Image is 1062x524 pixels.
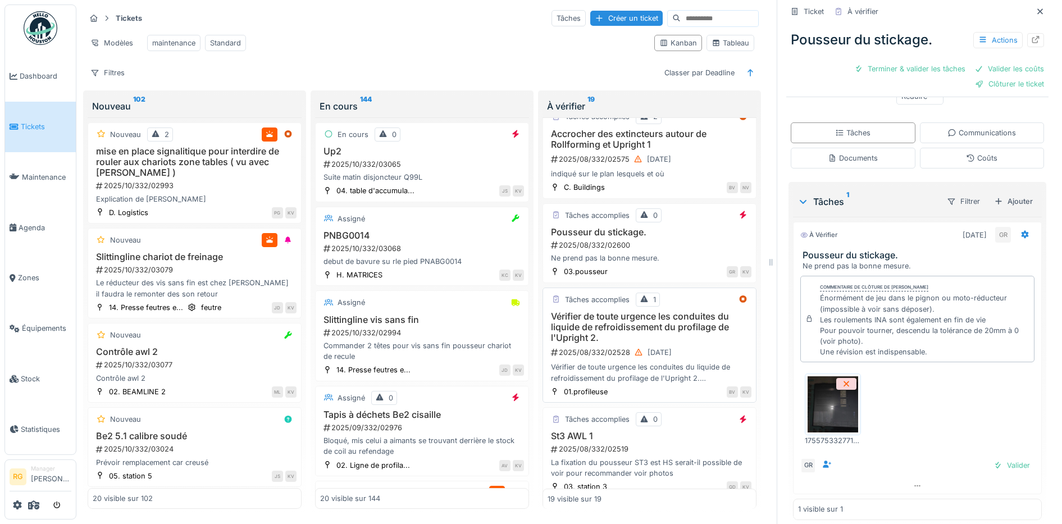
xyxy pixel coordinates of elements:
[970,76,1049,92] div: Clôturer le ticket
[499,460,511,471] div: AV
[564,481,607,492] div: 03. station 3
[808,376,858,432] img: 5ojciuezlhl7obbeljqiay3l3j18
[963,230,987,240] div: [DATE]
[653,210,658,221] div: 0
[109,207,148,218] div: D. Logistics
[740,182,751,193] div: NV
[285,207,297,218] div: KV
[320,172,524,183] div: Suite matin disjoncteur Q99L
[21,121,71,132] span: Tickets
[5,253,76,303] a: Zones
[5,51,76,102] a: Dashboard
[338,393,365,403] div: Assigné
[93,457,297,468] div: Prévoir remplacement car creusé
[970,61,1049,76] div: Valider les coûts
[548,311,751,344] h3: Vérifier de toute urgence les conduites du liquide de refroidissement du profilage de l'Upright 2.
[548,253,751,263] div: Ne prend pas la bonne mesure.
[800,458,816,473] div: GR
[712,38,749,48] div: Tableau
[92,99,297,113] div: Nouveau
[5,303,76,354] a: Équipements
[513,460,524,471] div: KV
[85,35,138,51] div: Modèles
[587,99,595,113] sup: 19
[93,252,297,262] h3: Slittingline chariot de freinage
[564,266,608,277] div: 03.pousseur
[320,340,524,362] div: Commander 2 têtes pour vis sans fin pousseur chariot de recule
[5,102,76,152] a: Tickets
[565,294,630,305] div: Tâches accomplies
[85,65,130,81] div: Filtres
[942,193,985,209] div: Filtrer
[93,373,297,384] div: Contrôle awl 2
[320,256,524,267] div: debut de bavure su rle pied PNABG0014
[804,6,824,17] div: Ticket
[647,154,671,165] div: [DATE]
[548,431,751,441] h3: St3 AWL 1
[93,277,297,299] div: Le réducteur des vis sans fin est chez [PERSON_NAME] il faudra le remonter des son retour
[513,185,524,197] div: KV
[5,404,76,454] a: Statistiques
[22,323,71,334] span: Équipements
[24,11,57,45] img: Badge_color-CXgf-gQk.svg
[272,471,283,482] div: JS
[336,460,410,471] div: 02. Ligne de profila...
[828,153,878,163] div: Documents
[798,504,843,514] div: 1 visible sur 1
[338,129,368,140] div: En cours
[550,345,751,359] div: 2025/08/332/02528
[653,294,656,305] div: 1
[360,99,372,113] sup: 144
[322,159,524,170] div: 2025/10/332/03065
[21,424,71,435] span: Statistiques
[551,10,586,26] div: Tâches
[322,327,524,338] div: 2025/10/332/02994
[133,99,145,113] sup: 102
[338,213,365,224] div: Assigné
[320,230,524,241] h3: PNBG0014
[95,359,297,370] div: 2025/10/332/03077
[499,185,511,197] div: JS
[5,202,76,253] a: Agenda
[320,99,525,113] div: En cours
[152,38,195,48] div: maintenance
[285,302,297,313] div: KV
[548,493,601,504] div: 19 visible sur 19
[990,194,1037,209] div: Ajouter
[93,194,297,204] div: Explication de [PERSON_NAME]
[111,13,147,24] strong: Tickets
[19,222,71,233] span: Agenda
[20,71,71,81] span: Dashboard
[847,6,878,17] div: À vérifier
[590,11,663,26] div: Créer un ticket
[21,373,71,384] span: Stock
[648,347,672,358] div: [DATE]
[320,493,380,504] div: 20 visible sur 144
[95,444,297,454] div: 2025/10/332/03024
[740,266,751,277] div: KV
[803,250,1037,261] h3: Pousseur du stickage.
[338,487,365,498] div: Assigné
[805,435,861,446] div: 17557533277121621856808037312583.jpg
[803,261,1037,271] div: Ne prend pas la bonne mesure.
[285,386,297,398] div: KV
[110,129,141,140] div: Nouveau
[322,422,524,433] div: 2025/09/332/02976
[740,386,751,398] div: KV
[109,302,183,313] div: 14. Presse feutres e...
[210,38,241,48] div: Standard
[336,185,414,196] div: 04. table d'accumula...
[565,509,630,520] div: Tâches accomplies
[5,152,76,203] a: Maintenance
[740,481,751,493] div: KV
[565,210,630,221] div: Tâches accomplies
[850,61,970,76] div: Terminer & valider les tâches
[548,129,751,150] h3: Accrocher des extincteurs autour de Rollforming et Upright 1
[548,362,751,383] div: Vérifier de toute urgence les conduites du liquide de refroidissement du profilage de l'Upright 2...
[989,458,1034,473] div: Valider
[336,364,411,375] div: 14. Presse feutres e...
[797,195,937,208] div: Tâches
[727,481,738,493] div: QD
[565,414,630,425] div: Tâches accomplies
[93,347,297,357] h3: Contrôle awl 2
